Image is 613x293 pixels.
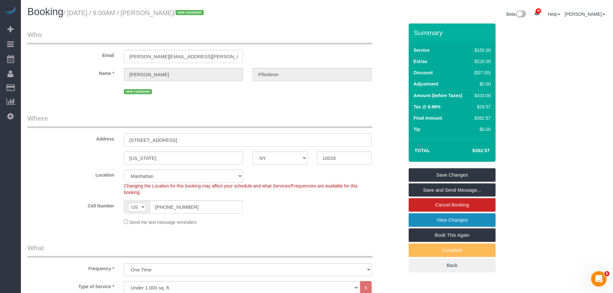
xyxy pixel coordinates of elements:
[413,104,441,110] label: Tax @ 8.88%
[409,259,496,272] a: Back
[27,114,372,128] legend: Where
[471,104,491,110] div: $29.57
[413,126,420,133] label: Tip
[413,81,438,87] label: Adjustment
[317,151,372,165] input: Zip Code
[536,8,541,14] span: 40
[4,6,17,15] img: Automaid Logo
[471,47,491,53] div: $150.00
[409,198,496,212] a: Cancel Booking
[471,126,491,133] div: $0.00
[409,168,496,182] a: Save Changes
[471,58,491,65] div: $220.00
[471,115,491,121] div: $362.57
[253,68,372,81] input: Last Name
[413,47,430,53] label: Service
[124,151,243,165] input: City
[23,50,119,59] label: Email
[409,213,496,227] a: View Changes
[129,220,197,225] span: Send me text message reminders
[604,271,609,276] span: 6
[471,81,491,87] div: $0.00
[591,271,607,287] iframe: Intercom live chat
[23,200,119,209] label: Cell Number
[531,6,543,21] a: 40
[23,133,119,142] label: Address
[565,12,605,17] a: [PERSON_NAME]
[414,148,430,153] strong: Total
[124,89,152,94] span: new customer
[413,69,433,76] label: Discount
[174,9,206,16] span: /
[413,58,427,65] label: Extras
[27,6,63,17] span: Booking
[506,12,526,17] a: Beta
[124,68,243,81] input: First Name
[27,30,372,44] legend: Who
[414,29,492,36] h3: Summary
[23,68,119,77] label: Name *
[23,263,119,272] label: Frequency *
[471,92,491,99] div: $333.00
[124,50,243,63] input: Email
[23,281,119,290] label: Type of Service *
[413,115,442,121] label: Final Amount
[413,92,462,99] label: Amount (before Taxes)
[63,9,206,16] small: / [DATE] / 9:00AM / [PERSON_NAME]
[548,12,560,17] a: Help
[124,183,358,195] span: Changing the Location for this booking may affect your schedule and what Services/Frequencies are...
[515,10,526,19] img: New interface
[409,183,496,197] a: Save and Send Message...
[150,200,243,214] input: Cell Number
[23,169,119,178] label: Location
[409,228,496,242] a: Book This Again
[453,148,490,153] h4: $362.57
[176,10,204,15] span: new customer
[27,243,372,258] legend: What
[471,69,491,76] div: ($37.00)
